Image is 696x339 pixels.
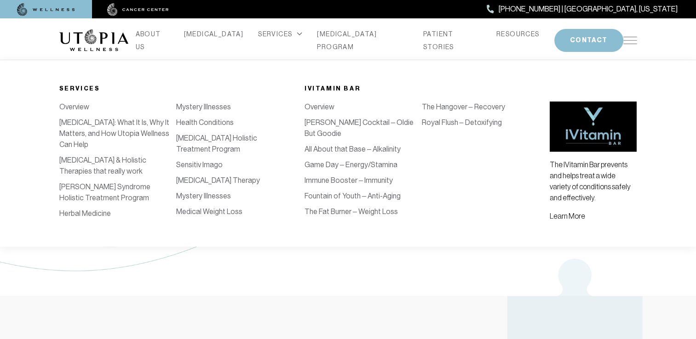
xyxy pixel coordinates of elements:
[59,102,89,111] a: Overview
[317,28,408,53] a: [MEDICAL_DATA] PROGRAM
[176,176,260,185] a: [MEDICAL_DATA] Therapy
[293,102,353,111] a: IV Vitamin Therapy
[293,165,369,174] a: Bio-Identical Hormones
[17,3,75,16] img: wellness
[176,118,234,127] a: Health Conditions
[176,192,231,200] a: Mystery Illnesses
[184,28,244,40] a: [MEDICAL_DATA]
[423,28,482,53] a: PATIENT STORIES
[421,118,501,127] a: Royal Flush – Detoxifying
[305,192,401,200] a: Fountain of Youth – Anti-Aging
[59,118,169,149] a: [MEDICAL_DATA]: What It Is, Why It Matters, and How Utopia Wellness Can Help
[293,118,339,127] a: Detoxification
[305,145,401,153] a: All About that Base – Alkalinity
[136,28,169,53] a: ABOUT US
[499,3,678,15] span: [PHONE_NUMBER] | [GEOGRAPHIC_DATA], [US_STATE]
[59,182,150,202] a: [PERSON_NAME] Syndrome Holistic Treatment Program
[258,28,302,40] div: SERVICES
[496,28,540,40] a: RESOURCES
[293,134,349,142] a: [MEDICAL_DATA]
[176,160,223,169] a: Sensitiv Imago
[176,134,257,153] a: [MEDICAL_DATA] Holistic Treatment Program
[421,102,505,111] a: The Hangover – Recovery
[550,102,637,152] img: vitamin bar
[305,83,539,94] div: iVitamin Bar
[176,102,231,111] a: Mystery Illnesses
[59,209,111,218] a: Herbal Medicine
[59,83,293,94] div: Services
[487,3,678,15] a: [PHONE_NUMBER] | [GEOGRAPHIC_DATA], [US_STATE]
[59,156,146,175] a: [MEDICAL_DATA] & Holistic Therapies that really work
[176,207,242,216] a: Medical Weight Loss
[305,160,397,169] a: Game Day – Energy/Stamina
[59,29,128,51] img: logo
[550,212,585,220] a: Learn More
[305,207,398,216] a: The Fat Burner – Weight Loss
[550,159,637,203] p: The IVitamin Bar prevents and helps treat a wide variety of conditions safely and effectively.
[305,118,414,138] a: [PERSON_NAME] Cocktail – Oldie But Goodie
[305,102,334,111] a: Overview
[107,3,169,16] img: cancer center
[305,176,393,185] a: Immune Booster – Immunity
[293,149,349,158] a: [MEDICAL_DATA]
[554,29,623,52] button: CONTACT
[623,37,637,44] img: icon-hamburger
